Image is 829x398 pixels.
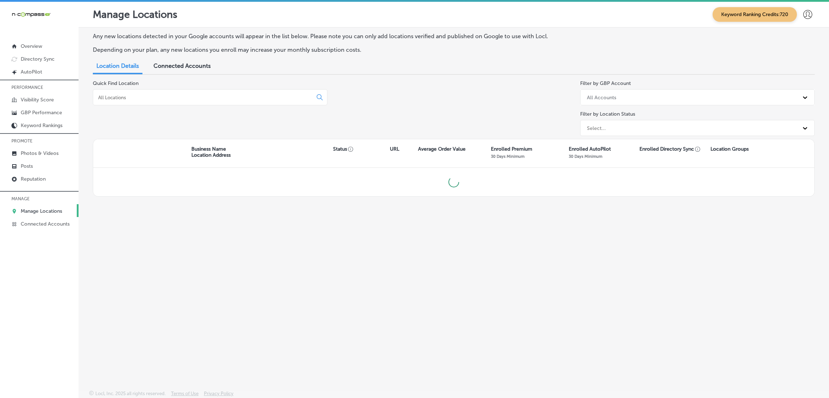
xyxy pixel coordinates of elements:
[418,146,466,152] p: Average Order Value
[390,146,399,152] p: URL
[587,125,606,131] div: Select...
[569,154,602,159] p: 30 Days Minimum
[21,122,62,129] p: Keyword Rankings
[580,111,635,117] label: Filter by Location Status
[93,9,177,20] p: Manage Locations
[21,97,54,103] p: Visibility Score
[21,110,62,116] p: GBP Performance
[580,80,631,86] label: Filter by GBP Account
[639,146,700,152] p: Enrolled Directory Sync
[95,391,166,396] p: Locl, Inc. 2025 all rights reserved.
[21,208,62,214] p: Manage Locations
[21,150,59,156] p: Photos & Videos
[491,146,532,152] p: Enrolled Premium
[96,62,139,69] span: Location Details
[93,46,562,53] p: Depending on your plan, any new locations you enroll may increase your monthly subscription costs.
[93,80,139,86] label: Quick Find Location
[21,176,46,182] p: Reputation
[21,163,33,169] p: Posts
[491,154,524,159] p: 30 Days Minimum
[21,69,42,75] p: AutoPilot
[710,146,749,152] p: Location Groups
[21,56,55,62] p: Directory Sync
[97,94,311,101] input: All Locations
[191,146,231,158] p: Business Name Location Address
[333,146,390,152] p: Status
[11,11,51,18] img: 660ab0bf-5cc7-4cb8-ba1c-48b5ae0f18e60NCTV_CLogo_TV_Black_-500x88.png
[713,7,797,22] span: Keyword Ranking Credits: 720
[154,62,211,69] span: Connected Accounts
[587,94,616,100] div: All Accounts
[93,33,562,40] p: Any new locations detected in your Google accounts will appear in the list below. Please note you...
[569,146,611,152] p: Enrolled AutoPilot
[21,43,42,49] p: Overview
[21,221,70,227] p: Connected Accounts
